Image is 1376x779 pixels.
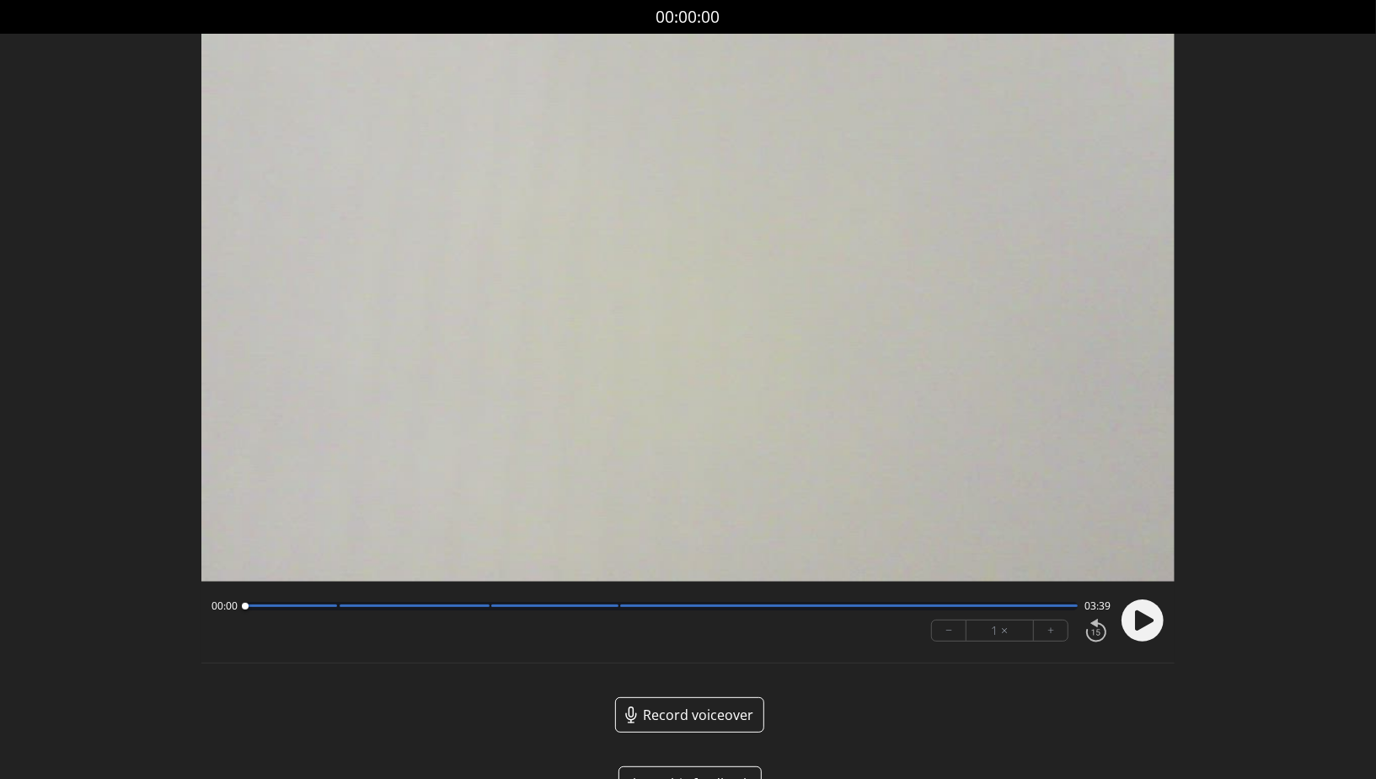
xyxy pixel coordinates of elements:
[615,697,764,733] a: Record voiceover
[656,5,720,30] a: 00:00:00
[211,599,238,613] span: 00:00
[966,621,1034,641] div: 1 ×
[1034,621,1068,641] button: +
[643,705,753,725] span: Record voiceover
[932,621,966,641] button: −
[1084,599,1111,613] span: 03:39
